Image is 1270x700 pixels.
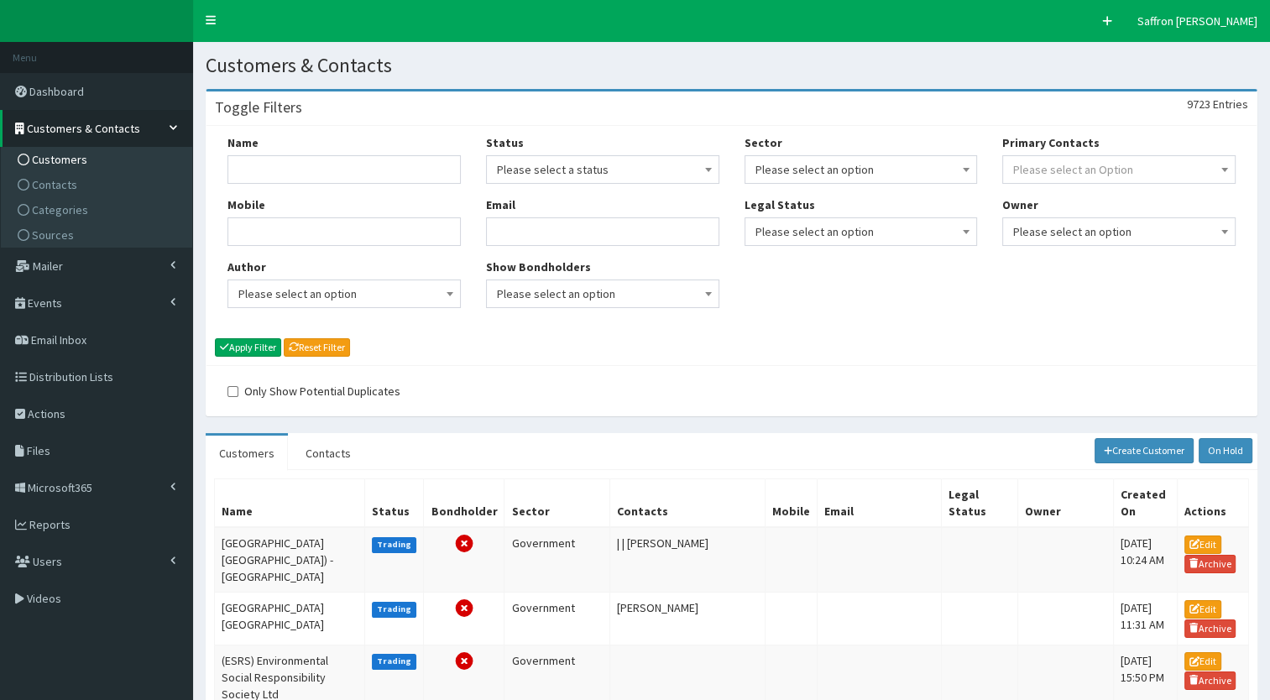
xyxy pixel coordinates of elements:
label: Legal Status [745,196,815,213]
a: Contacts [5,172,192,197]
label: Trading [372,537,417,552]
span: Categories [32,202,88,217]
a: Archive [1184,619,1236,638]
label: Name [227,134,259,151]
span: Please select an option [745,155,978,184]
label: Status [486,134,524,151]
a: Archive [1184,555,1236,573]
span: Contacts [32,177,77,192]
span: Dashboard [29,84,84,99]
a: On Hold [1199,438,1252,463]
th: Sector [504,479,610,528]
th: Actions [1177,479,1248,528]
span: Entries [1213,97,1248,112]
span: Microsoft365 [28,480,92,495]
input: Only Show Potential Duplicates [227,386,238,397]
td: | | [PERSON_NAME] [610,527,766,593]
span: Distribution Lists [29,369,113,384]
span: Videos [27,591,61,606]
td: [GEOGRAPHIC_DATA] [GEOGRAPHIC_DATA] [215,593,365,645]
td: Government [504,593,610,645]
td: [DATE] 11:31 AM [1113,593,1177,645]
th: Bondholder [424,479,504,528]
a: Reset Filter [284,338,350,357]
label: Owner [1002,196,1038,213]
td: [DATE] 10:24 AM [1113,527,1177,593]
span: Reports [29,517,71,532]
button: Apply Filter [215,338,281,357]
label: Show Bondholders [486,259,591,275]
th: Status [364,479,424,528]
th: Contacts [610,479,766,528]
th: Created On [1113,479,1177,528]
a: Sources [5,222,192,248]
a: Customers [5,147,192,172]
label: Sector [745,134,782,151]
span: Events [28,295,62,311]
label: Author [227,259,266,275]
label: Email [486,196,515,213]
span: Please select a status [497,158,708,181]
th: Legal Status [941,479,1017,528]
th: Mobile [766,479,818,528]
td: [GEOGRAPHIC_DATA] [GEOGRAPHIC_DATA]) - [GEOGRAPHIC_DATA] [215,527,365,593]
span: Please select an option [745,217,978,246]
a: Customers [206,436,288,471]
a: Edit [1184,652,1221,671]
a: Categories [5,197,192,222]
span: Email Inbox [31,332,86,347]
span: Sources [32,227,74,243]
th: Name [215,479,365,528]
th: Email [818,479,942,528]
span: Please select an option [486,279,719,308]
h3: Toggle Filters [215,100,302,115]
span: Saffron [PERSON_NAME] [1137,13,1257,29]
label: Primary Contacts [1002,134,1100,151]
a: Edit [1184,535,1221,554]
label: Only Show Potential Duplicates [227,383,400,400]
label: Trading [372,654,417,669]
span: Users [33,554,62,569]
a: Archive [1184,671,1236,690]
a: Create Customer [1095,438,1194,463]
span: Please select an option [238,282,450,306]
span: Please select an option [1002,217,1236,246]
span: Please select an option [227,279,461,308]
span: Please select an option [497,282,708,306]
label: Trading [372,602,417,617]
a: Edit [1184,600,1221,619]
span: Actions [28,406,65,421]
span: Please select an option [755,158,967,181]
span: Customers [32,152,87,167]
a: Contacts [292,436,364,471]
td: Government [504,527,610,593]
span: Please select a status [486,155,719,184]
span: Files [27,443,50,458]
h1: Customers & Contacts [206,55,1257,76]
label: Mobile [227,196,265,213]
span: 9723 [1187,97,1210,112]
span: Please select an option [755,220,967,243]
td: [PERSON_NAME] [610,593,766,645]
span: Please select an option [1013,220,1225,243]
span: Please select an Option [1013,162,1133,177]
span: Customers & Contacts [27,121,140,136]
span: Mailer [33,259,63,274]
th: Owner [1017,479,1113,528]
